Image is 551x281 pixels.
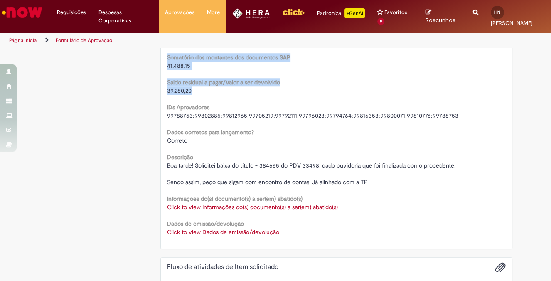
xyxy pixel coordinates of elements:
b: Somatório dos montantes dos documentos SAP [167,54,290,61]
a: Formulário de Aprovação [56,37,112,44]
span: [PERSON_NAME] [491,20,533,27]
b: Dados de emissão/devolução [167,220,244,227]
span: HN [494,10,500,15]
img: click_logo_yellow_360x200.png [282,6,305,18]
span: Rascunhos [426,16,455,24]
span: Favoritos [384,8,407,17]
span: Correto [167,137,187,144]
img: HeraLogo.png [232,8,270,19]
span: Despesas Corporativas [98,8,153,25]
a: Rascunhos [426,9,460,24]
span: Aprovações [165,8,194,17]
a: Click to view Dados de emissão/devolução [167,228,279,236]
div: Padroniza [317,8,365,18]
span: 8 [377,18,384,25]
ul: Trilhas de página [6,33,361,48]
h2: Fluxo de atividades de Item solicitado Histórico de tíquete [167,264,278,271]
span: Boa tarde! Solicitei baixa do título - 384665 do PDV 33498, dado ouvidoria que foi finalizada com... [167,162,455,186]
span: 41.488,15 [167,62,190,69]
a: Click to view Informações do(s) documento(s) a ser(em) abatido(s) [167,203,338,211]
span: More [207,8,220,17]
b: Informações do(s) documento(s) a ser(em) abatido(s) [167,195,303,202]
span: 99788753;99802885;99812965;99705219;99792111;99796023;99794764;99816353;99800071;99810776;99788753 [167,112,458,119]
b: Saldo residual a pagar/Valor a ser devolvido [167,79,280,86]
a: Página inicial [9,37,38,44]
button: Adicionar anexos [495,262,506,273]
img: ServiceNow [1,4,44,21]
b: Descrição [167,153,193,161]
b: IDs Aprovadores [167,104,209,111]
b: Dados corretos para lançamento? [167,128,254,136]
p: +GenAi [344,8,365,18]
span: Requisições [57,8,86,17]
span: 39.280,20 [167,87,192,94]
